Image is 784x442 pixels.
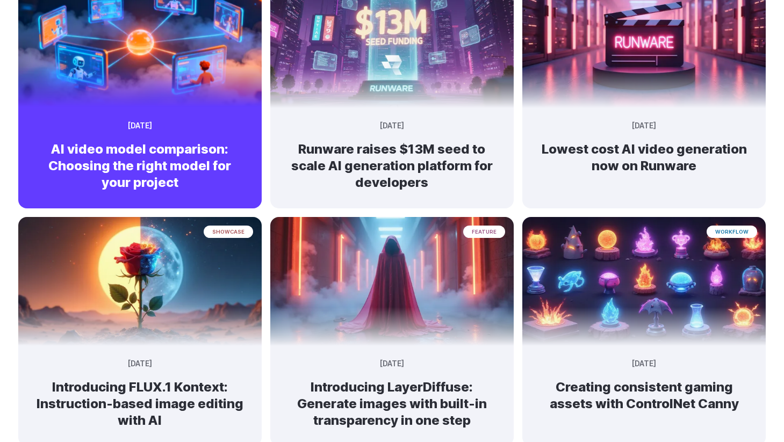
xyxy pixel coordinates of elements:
[128,358,152,370] time: [DATE]
[380,358,404,370] time: [DATE]
[380,120,404,132] time: [DATE]
[270,217,514,346] img: A cloaked figure made entirely of bending light and heat distortion, slightly warping the scene b...
[632,358,656,370] time: [DATE]
[463,226,505,238] span: feature
[707,226,757,238] span: workflow
[632,120,656,132] time: [DATE]
[35,379,244,429] h2: Introducing FLUX.1 Kontext: Instruction-based image editing with AI
[540,141,749,174] h2: Lowest cost AI video generation now on Runware
[35,141,244,191] h2: AI video model comparison: Choosing the right model for your project
[18,99,262,208] a: Futuristic network of glowing screens showing robots and a person connected to a central digital ...
[18,217,262,346] img: Surreal rose in a desert landscape, split between day and night with the sun and moon aligned beh...
[522,99,766,192] a: Neon-lit movie clapperboard with the word 'RUNWARE' in a futuristic server room update [DATE] Low...
[204,226,253,238] span: showcase
[270,99,514,208] a: Futuristic city scene with neon lights showing Runware announcement of $13M seed funding in large...
[540,379,749,412] h2: Creating consistent gaming assets with ControlNet Canny
[128,120,152,132] time: [DATE]
[287,141,497,191] h2: Runware raises $13M seed to scale AI generation platform for developers
[287,379,497,429] h2: Introducing LayerDiffuse: Generate images with built-in transparency in one step
[522,337,766,430] a: An array of glowing, stylized elemental orbs and flames in various containers and stands, depicte...
[522,217,766,346] img: An array of glowing, stylized elemental orbs and flames in various containers and stands, depicte...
